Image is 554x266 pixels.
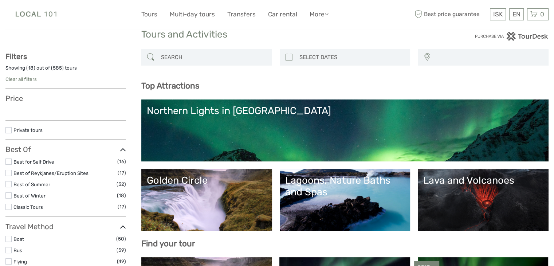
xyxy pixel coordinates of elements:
div: EN [509,8,524,20]
a: Multi-day tours [170,9,215,20]
b: Find your tour [141,239,195,249]
img: Local 101 [5,5,68,23]
span: Best price guarantee [413,8,488,20]
h3: Price [5,94,126,103]
div: Lagoons, Nature Baths and Spas [285,175,405,198]
a: Boat [13,236,24,242]
span: (50) [116,235,126,243]
a: Flying [13,259,27,265]
input: SELECT DATES [296,51,407,64]
a: Golden Circle [147,175,267,226]
b: Top Attractions [141,81,199,91]
a: Bus [13,247,22,253]
a: More [310,9,329,20]
a: Tours [141,9,157,20]
span: (17) [118,203,126,211]
a: Private tours [13,127,43,133]
a: Lava and Volcanoes [423,175,543,226]
label: 585 [53,64,62,71]
a: Lagoons, Nature Baths and Spas [285,175,405,226]
span: ISK [493,11,503,18]
a: Transfers [227,9,256,20]
a: Best of Reykjanes/Eruption Sites [13,170,89,176]
div: Lava and Volcanoes [423,175,543,186]
div: Northern Lights in [GEOGRAPHIC_DATA] [147,105,543,117]
span: (32) [117,180,126,188]
span: (17) [118,169,126,177]
span: (16) [117,157,126,166]
label: 18 [28,64,34,71]
div: Showing ( ) out of ( ) tours [5,64,126,76]
a: Best of Summer [13,181,50,187]
span: (49) [117,257,126,266]
h3: Best Of [5,145,126,154]
h1: Tours and Activities [141,29,413,40]
div: Golden Circle [147,175,267,186]
h3: Travel Method [5,222,126,231]
img: PurchaseViaTourDesk.png [475,32,549,41]
a: Classic Tours [13,204,43,210]
a: Clear all filters [5,76,37,82]
a: Northern Lights in [GEOGRAPHIC_DATA] [147,105,543,156]
strong: Filters [5,52,27,61]
span: 0 [539,11,545,18]
a: Car rental [268,9,297,20]
span: (18) [117,191,126,200]
input: SEARCH [158,51,268,64]
a: Best for Self Drive [13,159,54,165]
span: (59) [117,246,126,254]
a: Best of Winter [13,193,46,199]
